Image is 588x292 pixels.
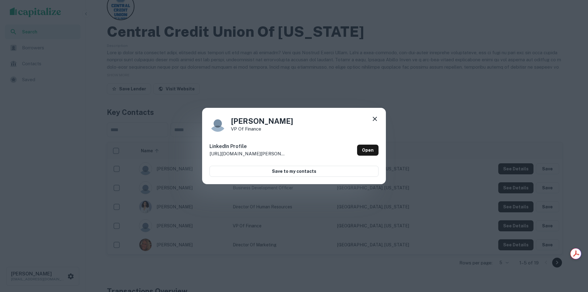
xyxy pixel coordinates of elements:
[209,115,226,132] img: 9c8pery4andzj6ohjkjp54ma2
[209,166,379,177] button: Save to my contacts
[209,150,286,157] p: [URL][DOMAIN_NAME][PERSON_NAME]
[209,143,286,150] h6: LinkedIn Profile
[231,127,293,131] p: VP of Finance
[557,243,588,272] iframe: Chat Widget
[357,145,379,156] a: Open
[231,116,293,127] h4: [PERSON_NAME]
